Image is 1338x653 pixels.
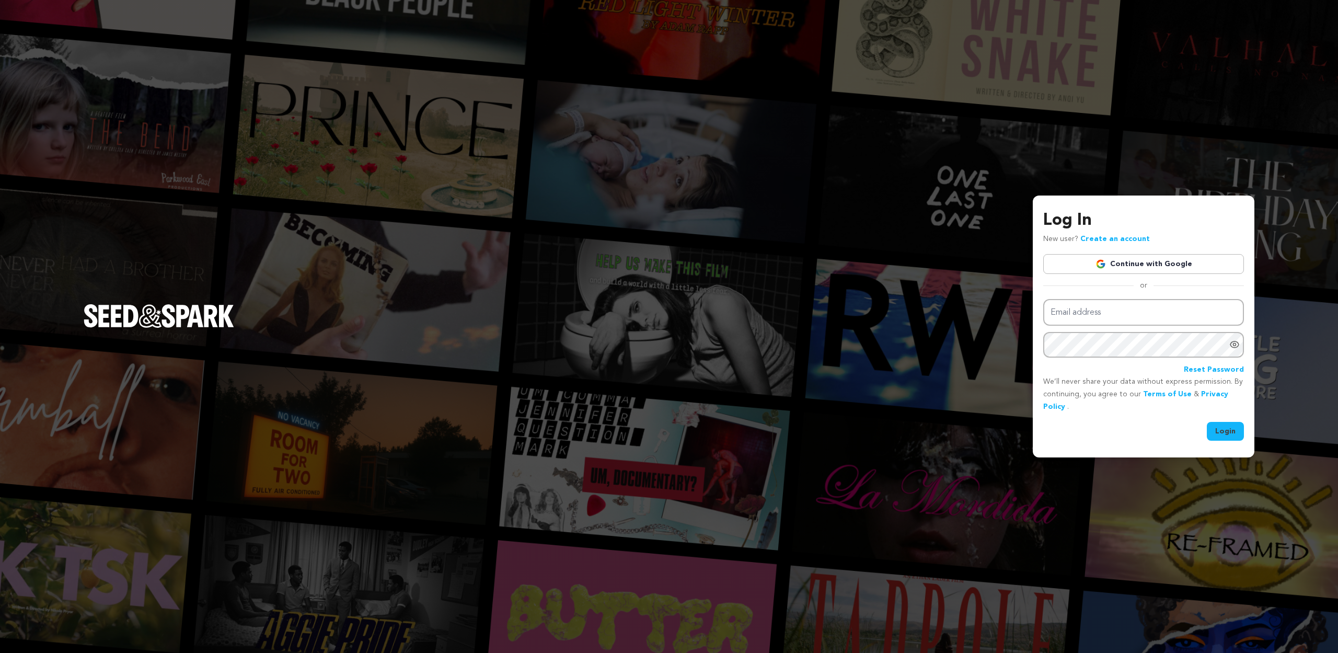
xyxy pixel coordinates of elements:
[1043,376,1244,413] p: We’ll never share your data without express permission. By continuing, you agree to our & .
[1229,339,1240,350] a: Show password as plain text. Warning: this will display your password on the screen.
[1043,254,1244,274] a: Continue with Google
[1207,422,1244,441] button: Login
[1043,208,1244,233] h3: Log In
[1080,235,1150,243] a: Create an account
[84,304,234,327] img: Seed&Spark Logo
[1184,364,1244,376] a: Reset Password
[1134,280,1154,291] span: or
[1043,233,1150,246] p: New user?
[1043,299,1244,326] input: Email address
[1095,259,1106,269] img: Google logo
[84,304,234,348] a: Seed&Spark Homepage
[1043,391,1228,410] a: Privacy Policy
[1143,391,1192,398] a: Terms of Use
